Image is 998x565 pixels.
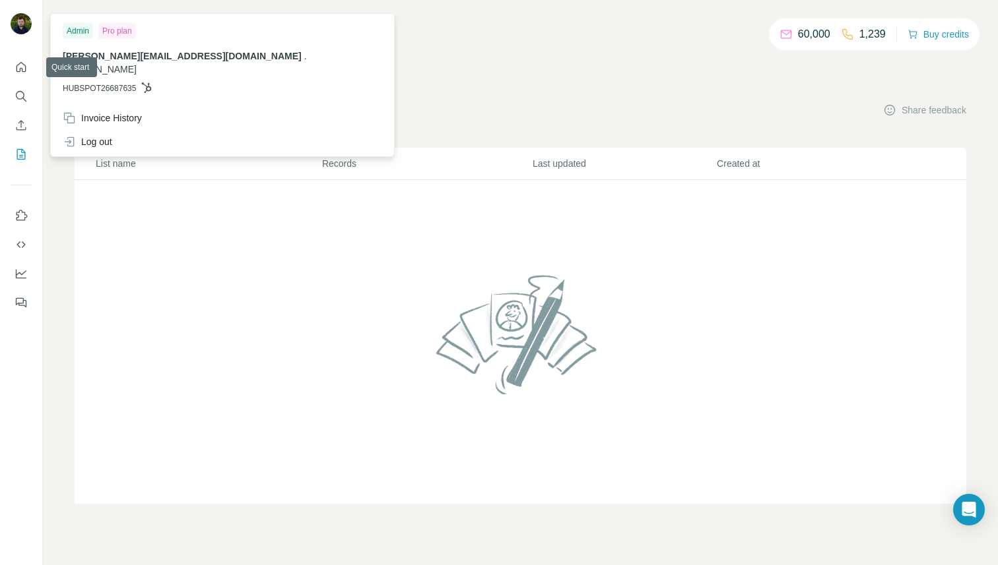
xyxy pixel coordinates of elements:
span: . [304,51,307,61]
div: Pro plan [98,23,136,39]
span: [PERSON_NAME][EMAIL_ADDRESS][DOMAIN_NAME] [63,51,302,61]
button: Enrich CSV [11,113,32,137]
button: My lists [11,142,32,166]
button: Feedback [11,291,32,314]
p: Records [322,157,531,170]
button: Search [11,84,32,108]
p: Created at [717,157,900,170]
button: Quick start [11,55,32,79]
button: Use Surfe on LinkedIn [11,204,32,227]
img: Avatar [11,13,32,34]
div: Admin [63,23,93,39]
span: [DOMAIN_NAME] [63,64,137,74]
button: Dashboard [11,262,32,285]
p: List name [96,157,321,170]
p: 60,000 [798,26,830,42]
p: 1,239 [859,26,886,42]
div: Open Intercom Messenger [953,494,985,525]
button: Use Surfe API [11,233,32,256]
img: No lists found [431,264,611,405]
div: Log out [63,135,112,148]
button: Buy credits [908,25,969,44]
p: Last updated [533,157,715,170]
div: Invoice History [63,111,142,125]
button: Share feedback [883,104,966,117]
span: HUBSPOT26687635 [63,82,136,94]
